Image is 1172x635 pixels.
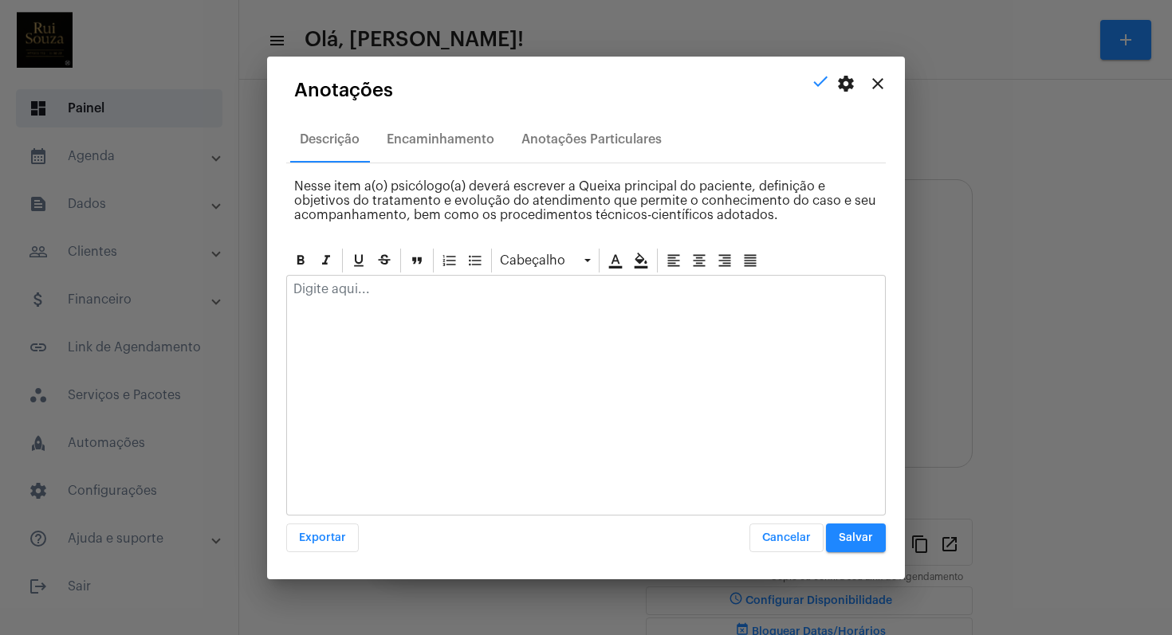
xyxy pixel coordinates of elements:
div: Alinhar ao centro [687,249,711,272]
span: Cancelar [762,532,811,543]
div: Itálico [314,249,338,272]
div: Anotações Particulares [521,132,662,147]
div: Encaminhamento [387,132,494,147]
div: Cor de fundo [629,249,653,272]
span: Exportar [299,532,346,543]
div: Cor do texto [604,249,627,272]
button: Cancelar [749,523,824,552]
div: Cabeçalho [496,249,595,272]
div: Negrito [289,249,313,272]
span: Salvar [839,532,873,543]
span: Anotações [294,80,393,100]
span: settings [836,74,855,93]
div: Sublinhado [347,249,371,272]
div: Ordered List [438,249,462,272]
div: Alinhar à esquerda [662,249,686,272]
button: settings [830,68,862,100]
div: Bullet List [463,249,487,272]
span: Nesse item a(o) psicólogo(a) deverá escrever a Queixa principal do paciente, definição e objetivo... [294,180,876,221]
div: Descrição [300,132,360,147]
div: Blockquote [405,249,429,272]
div: Alinhar justificado [738,249,762,272]
mat-icon: close [868,74,887,93]
button: Salvar [826,523,886,552]
button: Exportar [286,523,359,552]
div: Alinhar à direita [713,249,737,272]
mat-icon: check [811,72,830,91]
div: Strike [372,249,396,272]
